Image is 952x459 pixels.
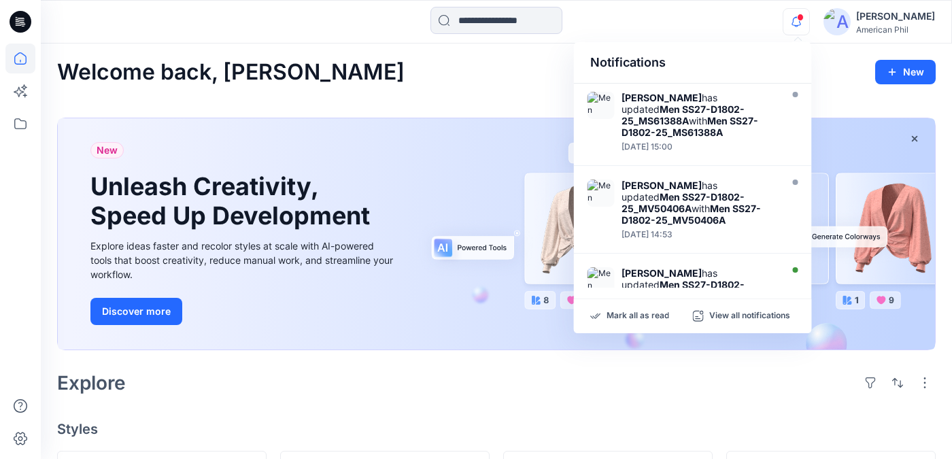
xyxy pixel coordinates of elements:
div: Thursday, September 11, 2025 14:53 [622,230,778,239]
div: Notifications [574,42,812,84]
span: New [97,142,118,158]
p: View all notifications [709,310,790,322]
strong: [PERSON_NAME] [622,267,702,279]
h1: Unleash Creativity, Speed Up Development [90,172,376,231]
div: has updated with [622,92,778,138]
strong: Men SS27-D1802-25_MV50406A [622,191,745,214]
h2: Welcome back, [PERSON_NAME] [57,60,405,85]
img: Men SS27-D1802-25_MV50406A [588,180,615,207]
strong: Men SS27-D1802-25_MS61388A [622,279,745,302]
div: [PERSON_NAME] [856,8,935,24]
img: Men SS27-D1802-25_MS61388A [588,267,615,294]
strong: Men SS27-D1802-25_MV50406A [622,203,761,226]
h4: Styles [57,421,936,437]
button: Discover more [90,298,182,325]
div: has updated with [622,180,778,226]
strong: [PERSON_NAME] [622,180,702,191]
div: Thursday, September 11, 2025 15:00 [622,142,778,152]
strong: Men SS27-D1802-25_MS61388A [622,115,758,138]
strong: [PERSON_NAME] [622,92,702,103]
a: Discover more [90,298,396,325]
button: New [875,60,936,84]
strong: Men SS27-D1802-25_MS61388A [622,103,745,126]
h2: Explore [57,372,126,394]
div: has updated with [622,267,778,313]
div: Explore ideas faster and recolor styles at scale with AI-powered tools that boost creativity, red... [90,239,396,282]
div: American Phil [856,24,935,35]
p: Mark all as read [607,310,669,322]
img: Men SS27-D1802-25_MS61388A [588,92,615,119]
img: avatar [823,8,851,35]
